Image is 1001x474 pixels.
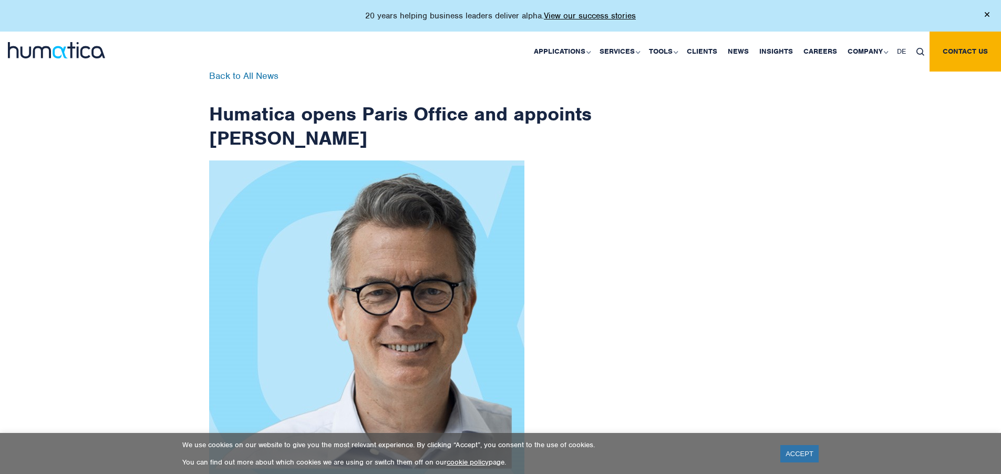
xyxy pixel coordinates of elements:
p: 20 years helping business leaders deliver alpha. [365,11,636,21]
img: logo [8,42,105,58]
a: Tools [644,32,682,72]
a: Careers [798,32,842,72]
a: Company [842,32,892,72]
a: cookie policy [447,458,489,467]
span: DE [897,47,906,56]
a: Back to All News [209,70,278,82]
a: Services [594,32,644,72]
h1: Humatica opens Paris Office and appoints [PERSON_NAME] [209,72,593,150]
a: News [723,32,754,72]
p: You can find out more about which cookies we are using or switch them off on our page. [182,458,767,467]
img: search_icon [916,48,924,56]
a: View our success stories [544,11,636,21]
a: Applications [529,32,594,72]
a: Clients [682,32,723,72]
a: DE [892,32,911,72]
p: We use cookies on our website to give you the most relevant experience. By clicking “Accept”, you... [182,440,767,449]
a: ACCEPT [780,445,819,462]
a: Contact us [930,32,1001,72]
a: Insights [754,32,798,72]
